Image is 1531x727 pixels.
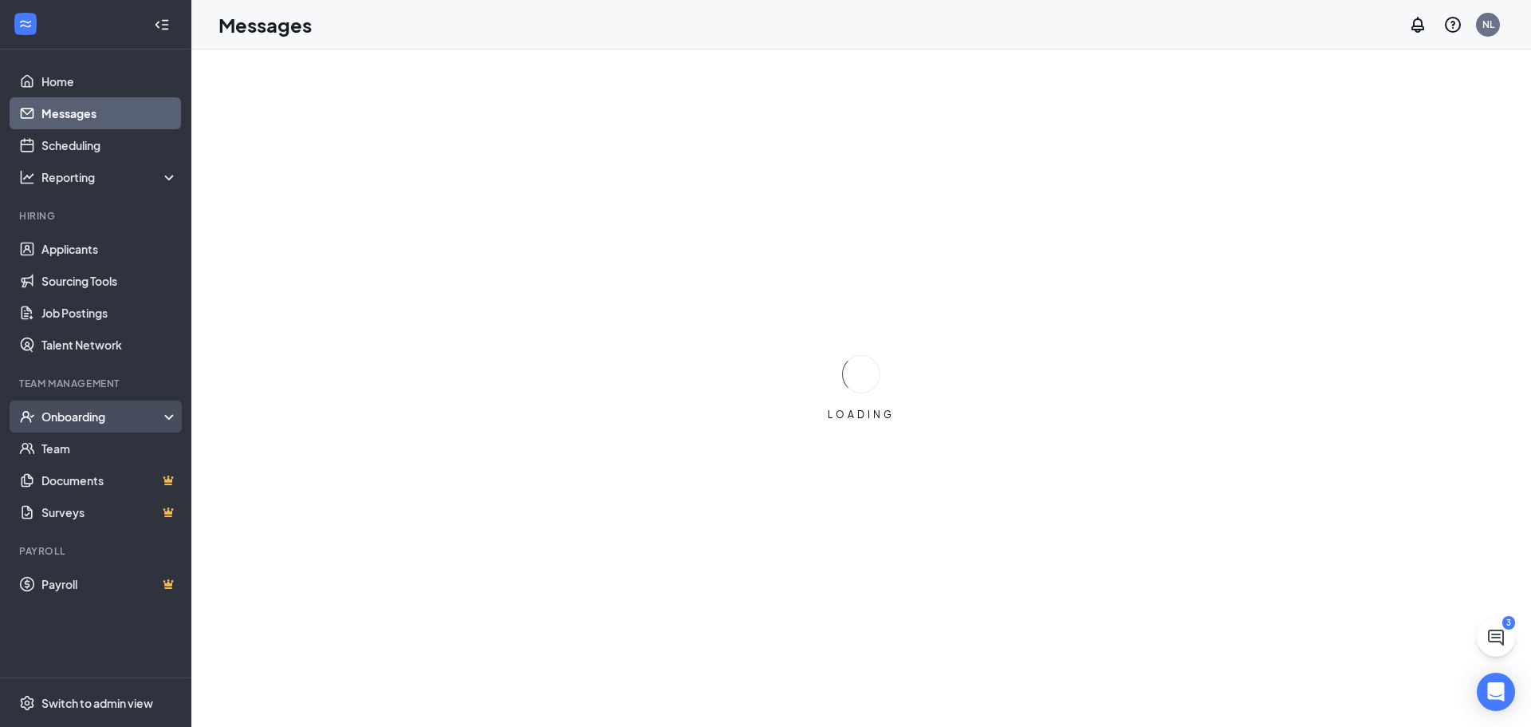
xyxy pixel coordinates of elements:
[41,265,178,297] a: Sourcing Tools
[1502,616,1515,630] div: 3
[41,568,178,600] a: PayrollCrown
[41,97,178,129] a: Messages
[218,11,312,38] h1: Messages
[41,129,178,161] a: Scheduling
[41,409,164,425] div: Onboarding
[41,233,178,265] a: Applicants
[41,329,178,361] a: Talent Network
[41,297,178,329] a: Job Postings
[1477,673,1515,711] div: Open Intercom Messenger
[19,409,35,425] svg: UserCheck
[821,408,901,421] div: LOADING
[19,209,175,223] div: Hiring
[19,544,175,558] div: Payroll
[1408,15,1427,34] svg: Notifications
[1486,628,1505,647] svg: ChatActive
[1443,15,1462,34] svg: QuestionInfo
[41,433,178,464] a: Team
[19,169,35,185] svg: Analysis
[41,695,153,711] div: Switch to admin view
[154,17,170,33] svg: Collapse
[41,464,178,496] a: DocumentsCrown
[41,496,178,528] a: SurveysCrown
[19,695,35,711] svg: Settings
[1482,18,1494,31] div: NL
[41,65,178,97] a: Home
[18,16,33,32] svg: WorkstreamLogo
[1477,618,1515,657] button: ChatActive
[41,169,179,185] div: Reporting
[19,377,175,390] div: Team Management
